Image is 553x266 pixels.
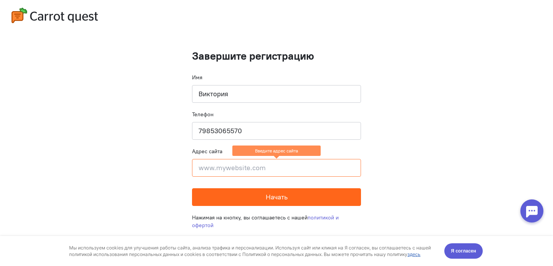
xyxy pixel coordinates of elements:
[192,110,214,118] label: Телефон
[266,192,288,201] span: Начать
[232,146,321,156] ng-message: Введите адрес сайта
[192,50,361,62] h1: Завершите регистрацию
[192,188,361,206] button: Начать
[192,214,339,229] a: политикой и офертой
[192,147,222,155] label: Адрес сайта
[192,85,361,103] input: Ваше имя
[192,159,361,177] input: www.mywebsite.com
[444,7,483,23] button: Я согласен
[69,8,435,22] div: Мы используем cookies для улучшения работы сайта, анализа трафика и персонализации. Используя сай...
[192,206,361,237] div: Нажимая на кнопку, вы соглашаетесь с нашей
[12,8,98,23] img: carrot-quest-logo.svg
[192,122,361,140] input: +79001110101
[407,15,421,21] a: здесь
[451,11,476,19] span: Я согласен
[192,74,202,81] label: Имя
